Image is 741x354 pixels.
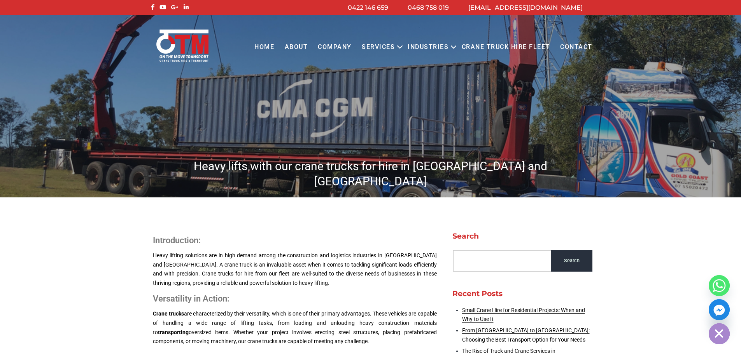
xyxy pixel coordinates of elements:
a: About [279,37,313,58]
a: Home [249,37,279,58]
h2: Search [452,232,592,241]
img: Otmtransport [155,29,210,63]
input: Search [551,250,592,272]
a: 0468 758 019 [408,4,449,11]
p: Heavy lifting solutions are in high demand among the construction and logistics industries in [GE... [153,251,437,288]
a: Small Crane Hire for Residential Projects: When and Why to Use It [462,307,585,323]
a: transporting [158,329,189,335]
h1: Heavy lifts with our crane trucks for hire in [GEOGRAPHIC_DATA] and [GEOGRAPHIC_DATA] [149,159,592,189]
a: Services [357,37,400,58]
a: Crane trucks [153,310,184,317]
a: From [GEOGRAPHIC_DATA] to [GEOGRAPHIC_DATA]: Choosing the Best Transport Option for Your Needs [462,327,590,343]
a: Crane Truck Hire Fleet [456,37,555,58]
a: Facebook_Messenger [709,299,730,320]
a: Contact [555,37,597,58]
a: [EMAIL_ADDRESS][DOMAIN_NAME] [468,4,583,11]
a: Industries [403,37,454,58]
p: are characterized by their versatility, which is one of their primary advantages. These vehicles ... [153,309,437,346]
strong: Introduction: [153,235,201,245]
a: COMPANY [313,37,357,58]
a: Whatsapp [709,275,730,296]
strong: Versatility in Action: [153,294,229,303]
a: 0422 146 659 [348,4,388,11]
h2: Recent Posts [452,289,592,298]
